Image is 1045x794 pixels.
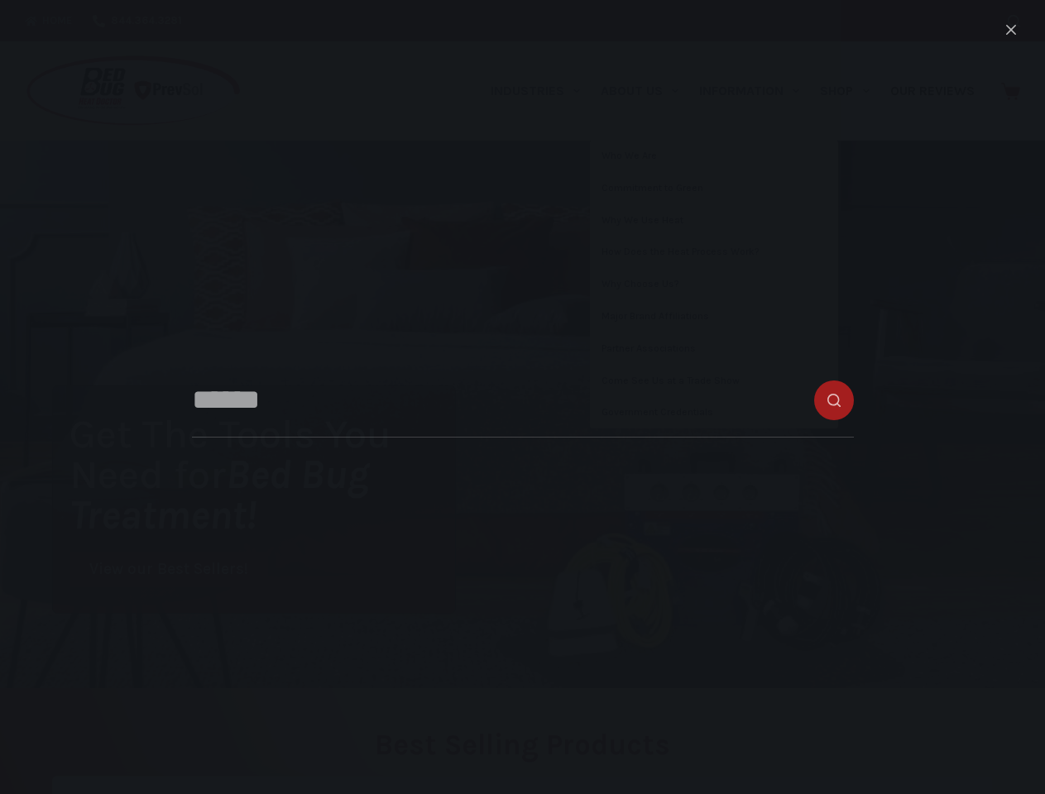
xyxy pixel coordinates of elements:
h2: Best Selling Products [52,730,993,759]
a: Our Reviews [880,41,985,141]
a: About Us [590,41,688,141]
a: Commitment to Green [590,173,838,204]
button: Open LiveChat chat widget [13,7,63,56]
img: Prevsol/Bed Bug Heat Doctor [25,55,242,128]
a: Industries [480,41,590,141]
a: View our Best Sellers! [70,552,268,587]
button: Search [1008,15,1020,27]
a: Why Choose Us? [590,269,838,300]
nav: Primary [480,41,985,141]
a: How Does the Heat Process Work? [590,237,838,268]
a: Why We Use Heat [590,205,838,237]
a: Information [689,41,810,141]
a: Partner Associations [590,333,838,365]
a: Major Brand Affiliations [590,301,838,332]
a: Come See Us at a Trade Show [590,366,838,397]
i: Bed Bug Treatment! [70,451,369,538]
a: Who We Are [590,141,838,172]
a: Shop [810,41,880,141]
h1: Get The Tools You Need for [70,414,455,535]
span: View our Best Sellers! [89,562,248,577]
a: Government Credentials [590,397,838,428]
